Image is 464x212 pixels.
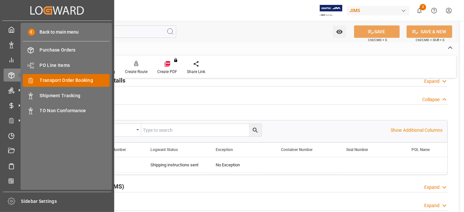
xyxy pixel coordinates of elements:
[427,3,441,18] button: Help Center
[4,144,111,157] a: Document Management
[23,44,110,56] a: Purchase Orders
[424,184,440,191] div: Expand
[23,104,110,117] a: TO Non Conformance
[40,62,110,69] span: PO Line Items
[40,107,110,114] span: TO Non Conformance
[150,147,178,152] span: Logward Status
[422,96,440,103] div: Collapse
[141,124,261,136] input: Type to search
[412,3,427,18] button: show 3 new notifications
[23,89,110,102] a: Shipment Tracking
[4,23,111,36] a: My Cockpit
[21,198,112,205] span: Sidebar Settings
[35,29,79,36] span: Back to main menu
[424,202,440,209] div: Expand
[368,38,387,42] span: Ctrl/CMD + S
[391,127,442,134] p: Show Additional Columns
[354,25,400,38] button: SAVE
[320,5,342,16] img: Exertis%20JAM%20-%20Email%20Logo.jpg_1722504956.jpg
[40,77,110,84] span: Transport Order Booking
[150,158,200,173] div: Shipping instructions sent
[347,6,410,15] div: JIMS
[281,147,313,152] span: Container Number
[125,69,147,75] div: Create Route
[411,147,430,152] span: POL Name
[40,92,110,99] span: Shipment Tracking
[416,38,444,42] span: Ctrl/CMD + Shift + S
[23,59,110,71] a: PO Line Items
[216,147,233,152] span: Exception
[4,38,111,51] a: Data Management
[187,69,205,75] div: Share Link
[4,129,111,142] a: Timeslot Management V2
[333,25,346,38] button: open menu
[216,158,265,173] div: No Exception
[96,125,134,133] div: Equals
[4,53,111,66] a: My Reports
[424,78,440,85] div: Expand
[420,4,426,10] span: 3
[23,74,110,87] a: Transport Order Booking
[4,159,111,172] a: Sailing Schedules
[92,124,141,136] button: open menu
[346,147,368,152] span: Seal Number
[249,124,261,136] button: search button
[40,47,110,53] span: Purchase Orders
[407,25,452,38] button: SAVE & NEW
[347,4,412,17] button: JIMS
[4,175,111,188] a: CO2 Calculator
